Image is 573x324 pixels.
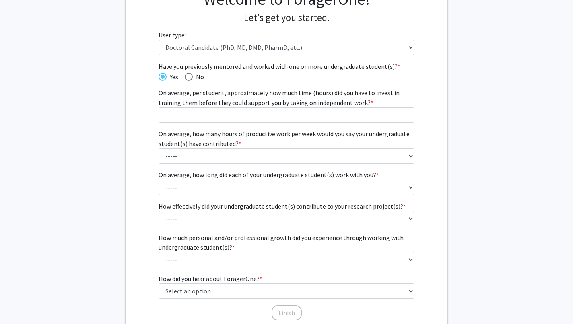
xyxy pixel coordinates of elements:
span: Have you previously mentored and worked with one or more undergraduate student(s)? [159,62,415,71]
span: On average, per student, approximately how much time (hours) did you have to invest in training t... [159,89,400,107]
span: No [193,72,204,82]
label: On average, how long did each of your undergraduate student(s) work with you? [159,170,379,180]
label: User type [159,30,187,40]
label: How effectively did your undergraduate student(s) contribute to your research project(s)? [159,201,406,211]
label: On average, how many hours of productive work per week would you say your undergraduate student(s... [159,129,415,148]
mat-radio-group: Have you previously mentored and worked with one or more undergraduate student(s)? [159,71,415,82]
label: How much personal and/or professional growth did you experience through working with undergraduat... [159,233,415,252]
h4: Let's get you started. [159,12,415,24]
label: How did you hear about ForagerOne? [159,274,262,283]
button: Finish [272,305,302,320]
iframe: Chat [6,288,34,318]
span: Yes [167,72,178,82]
